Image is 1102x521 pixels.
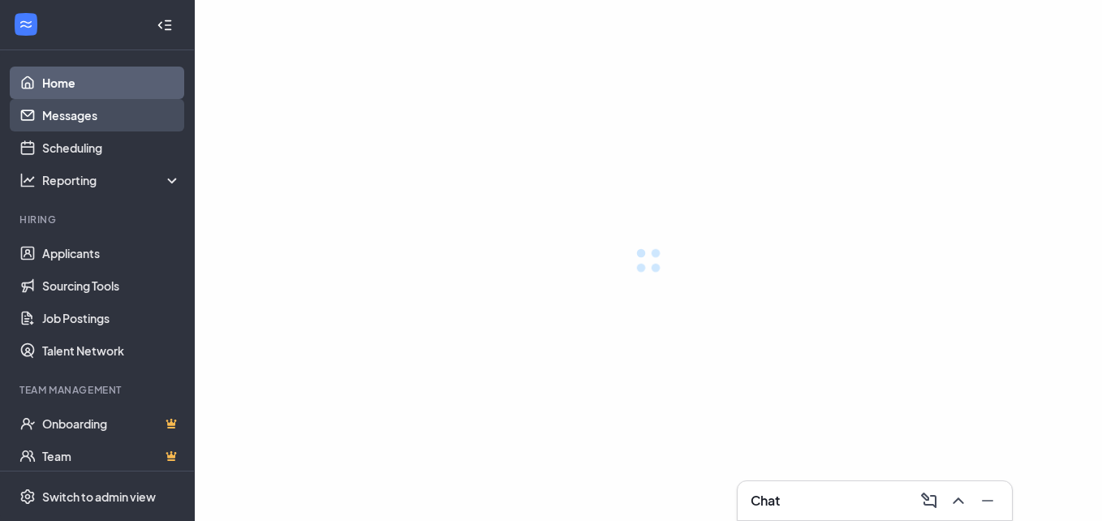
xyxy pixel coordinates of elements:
a: TeamCrown [42,440,181,472]
a: Applicants [42,237,181,269]
a: Talent Network [42,334,181,367]
svg: ComposeMessage [919,491,939,510]
h3: Chat [751,492,780,510]
svg: Minimize [978,491,997,510]
a: OnboardingCrown [42,407,181,440]
svg: Settings [19,489,36,505]
svg: WorkstreamLogo [18,16,34,32]
svg: ChevronUp [949,491,968,510]
div: Reporting [42,172,182,188]
a: Home [42,67,181,99]
a: Job Postings [42,302,181,334]
svg: Analysis [19,172,36,188]
a: Scheduling [42,131,181,164]
div: Team Management [19,383,178,397]
svg: Collapse [157,17,173,33]
button: ChevronUp [944,488,970,514]
a: Messages [42,99,181,131]
a: Sourcing Tools [42,269,181,302]
div: Hiring [19,213,178,226]
div: Switch to admin view [42,489,156,505]
button: ComposeMessage [915,488,941,514]
button: Minimize [973,488,999,514]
